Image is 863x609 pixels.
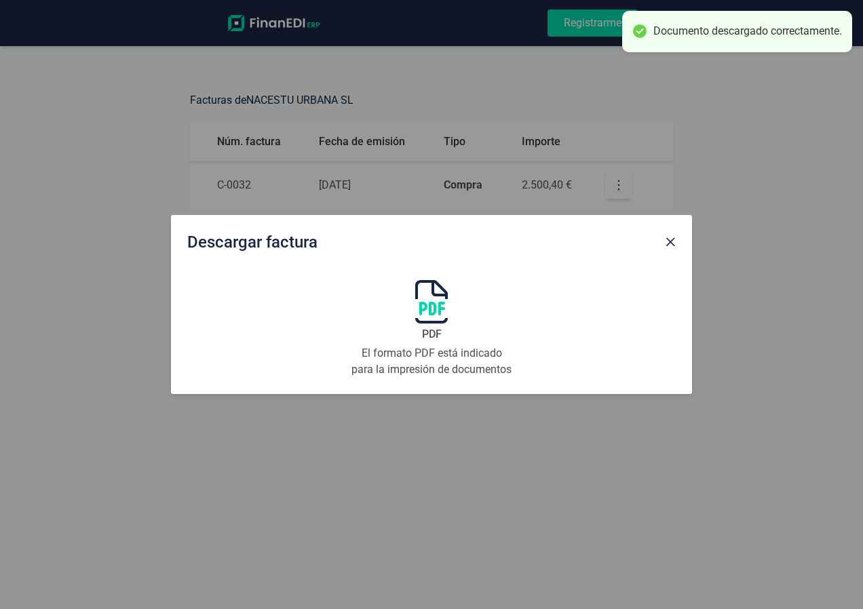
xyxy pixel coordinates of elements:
[182,226,659,253] div: Descargar factura
[415,280,448,323] img: document-icon
[659,231,681,253] button: Close
[653,24,842,39] div: Documento descargado correctamente.
[350,345,513,378] p: El formato PDF está indicado para la impresión de documentos
[422,326,442,342] span: PDF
